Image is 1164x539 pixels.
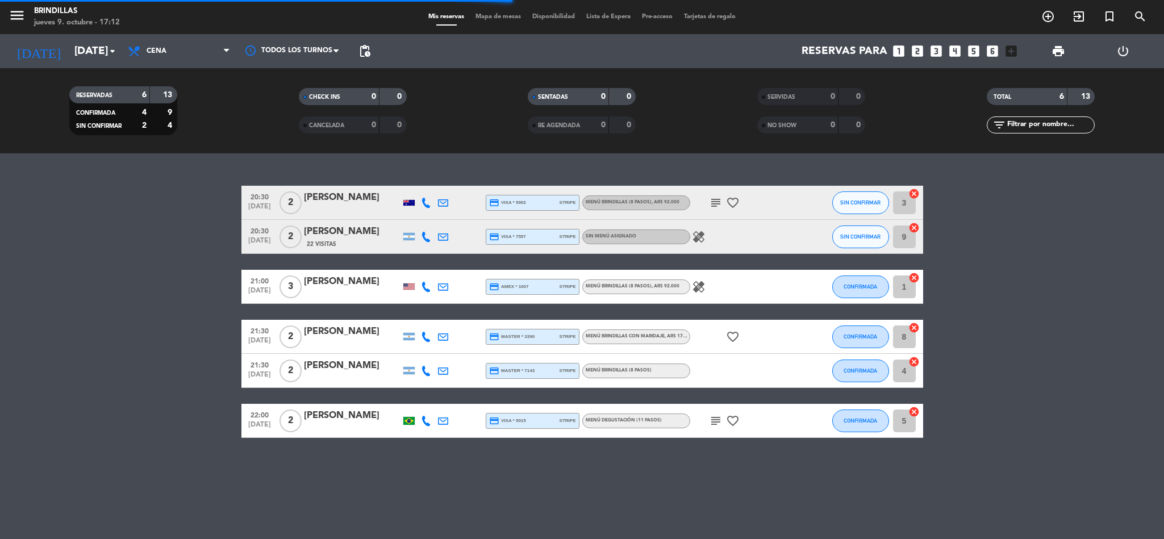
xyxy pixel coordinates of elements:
span: Mapa de mesas [470,14,527,20]
span: Sin menú asignado [586,234,636,239]
span: 2 [279,360,302,382]
strong: 4 [168,122,174,129]
span: CONFIRMADA [844,417,877,424]
i: subject [709,196,723,210]
strong: 0 [372,93,376,101]
span: Tarjetas de regalo [678,14,741,20]
strong: 6 [142,91,147,99]
i: looks_3 [929,44,944,59]
i: credit_card [489,366,499,376]
span: Menú Degustación (11 pasos) [586,418,662,423]
div: jueves 9. octubre - 17:12 [34,17,120,28]
button: SIN CONFIRMAR [832,191,889,214]
span: Reservas para [802,45,887,57]
i: cancel [908,188,920,199]
span: 2 [279,325,302,348]
span: CHECK INS [309,94,340,100]
button: CONFIRMADA [832,275,889,298]
strong: 0 [856,93,863,101]
span: Cena [147,47,166,55]
span: 21:30 [245,358,274,371]
button: menu [9,7,26,28]
span: [DATE] [245,421,274,434]
strong: 0 [627,93,633,101]
span: , ARS 175.000 [665,334,695,339]
span: Mis reservas [423,14,470,20]
strong: 0 [601,121,606,129]
i: looks_4 [948,44,962,59]
span: [DATE] [245,237,274,250]
i: cancel [908,406,920,417]
strong: 0 [831,121,835,129]
i: cancel [908,322,920,333]
span: master * 7143 [489,366,535,376]
span: 21:00 [245,274,274,287]
span: stripe [560,199,576,206]
strong: 4 [142,108,147,116]
i: [DATE] [9,39,69,64]
button: CONFIRMADA [832,410,889,432]
span: CANCELADA [309,123,344,128]
strong: 13 [163,91,174,99]
i: exit_to_app [1072,10,1086,23]
span: stripe [560,283,576,290]
div: [PERSON_NAME] [304,408,400,423]
div: LOG OUT [1091,34,1155,68]
i: looks_6 [985,44,1000,59]
strong: 0 [627,121,633,129]
span: CONFIRMADA [76,110,115,116]
i: turned_in_not [1103,10,1116,23]
span: visa * 5902 [489,198,526,208]
span: amex * 1007 [489,282,529,292]
span: [DATE] [245,287,274,300]
strong: 0 [372,121,376,129]
strong: 0 [397,93,404,101]
i: favorite_border [726,414,740,428]
strong: 0 [397,121,404,129]
span: NO SHOW [767,123,796,128]
span: SIN CONFIRMAR [76,123,122,129]
button: SIN CONFIRMAR [832,225,889,248]
i: power_settings_new [1116,44,1130,58]
span: 2 [279,191,302,214]
span: CONFIRMADA [844,367,877,374]
span: SERVIDAS [767,94,795,100]
span: CONFIRMADA [844,283,877,290]
i: credit_card [489,282,499,292]
span: 2 [279,410,302,432]
span: stripe [560,367,576,374]
span: [DATE] [245,203,274,216]
span: print [1052,44,1065,58]
div: [PERSON_NAME] [304,274,400,289]
strong: 13 [1081,93,1092,101]
i: looks_one [891,44,906,59]
input: Filtrar por nombre... [1006,119,1094,131]
strong: 0 [856,121,863,129]
button: CONFIRMADA [832,325,889,348]
span: RESERVADAS [76,93,112,98]
strong: 9 [168,108,174,116]
div: [PERSON_NAME] [304,358,400,373]
i: cancel [908,356,920,367]
div: Brindillas [34,6,120,17]
i: search [1133,10,1147,23]
i: healing [692,230,706,244]
strong: 0 [831,93,835,101]
span: stripe [560,417,576,424]
i: credit_card [489,198,499,208]
div: [PERSON_NAME] [304,190,400,205]
span: Lista de Espera [581,14,636,20]
i: credit_card [489,332,499,342]
i: menu [9,7,26,24]
span: Menú Brindillas (8 Pasos) [586,284,679,289]
i: looks_two [910,44,925,59]
span: 21:30 [245,324,274,337]
span: CONFIRMADA [844,333,877,340]
span: 22:00 [245,408,274,421]
button: CONFIRMADA [832,360,889,382]
span: Menú Brindillas (8 Pasos) [586,200,679,204]
span: [DATE] [245,371,274,384]
span: , ARS 92.000 [652,200,679,204]
span: 20:30 [245,190,274,203]
span: 22 Visitas [307,240,336,249]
